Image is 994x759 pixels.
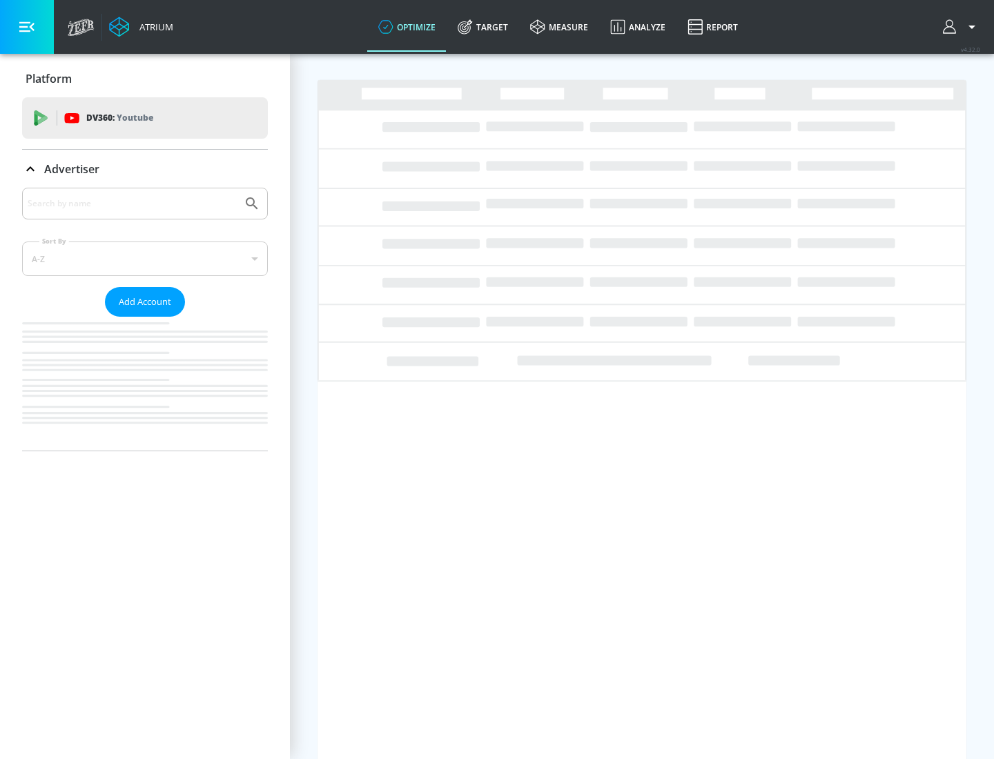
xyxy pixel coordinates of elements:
p: Platform [26,71,72,86]
span: Add Account [119,294,171,310]
div: Platform [22,59,268,98]
p: Advertiser [44,161,99,177]
button: Add Account [105,287,185,317]
span: v 4.32.0 [961,46,980,53]
div: A-Z [22,241,268,276]
label: Sort By [39,237,69,246]
div: Advertiser [22,188,268,451]
a: measure [519,2,599,52]
a: Target [447,2,519,52]
p: Youtube [117,110,153,125]
a: Analyze [599,2,676,52]
div: DV360: Youtube [22,97,268,139]
a: Report [676,2,749,52]
input: Search by name [28,195,237,213]
div: Atrium [134,21,173,33]
p: DV360: [86,110,153,126]
a: optimize [367,2,447,52]
a: Atrium [109,17,173,37]
nav: list of Advertiser [22,317,268,451]
div: Advertiser [22,150,268,188]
